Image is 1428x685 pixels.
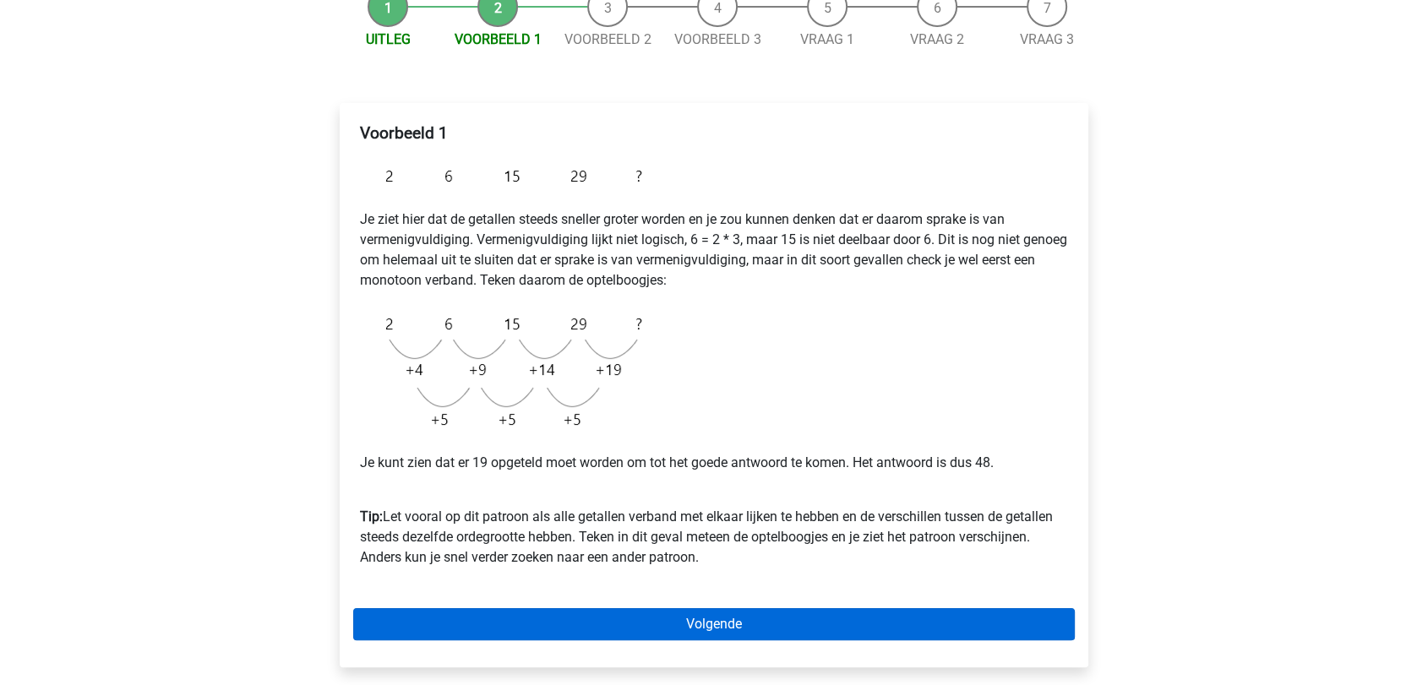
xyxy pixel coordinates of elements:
a: Voorbeeld 2 [564,31,651,47]
p: Let vooral op dit patroon als alle getallen verband met elkaar lijken te hebben en de verschillen... [360,487,1068,568]
a: Voorbeeld 3 [674,31,761,47]
p: Je ziet hier dat de getallen steeds sneller groter worden en je zou kunnen denken dat er daarom s... [360,209,1068,291]
a: Vraag 1 [800,31,854,47]
b: Voorbeeld 1 [360,123,448,143]
a: Voorbeeld 1 [455,31,542,47]
p: Je kunt zien dat er 19 opgeteld moet worden om tot het goede antwoord te komen. Het antwoord is d... [360,453,1068,473]
a: Vraag 3 [1020,31,1074,47]
a: Uitleg [366,31,411,47]
b: Tip: [360,508,383,525]
img: Figure sequences Example 3 explanation.png [360,304,651,439]
a: Volgende [353,608,1075,640]
img: Figure sequences Example 3.png [360,156,651,196]
a: Vraag 2 [910,31,964,47]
